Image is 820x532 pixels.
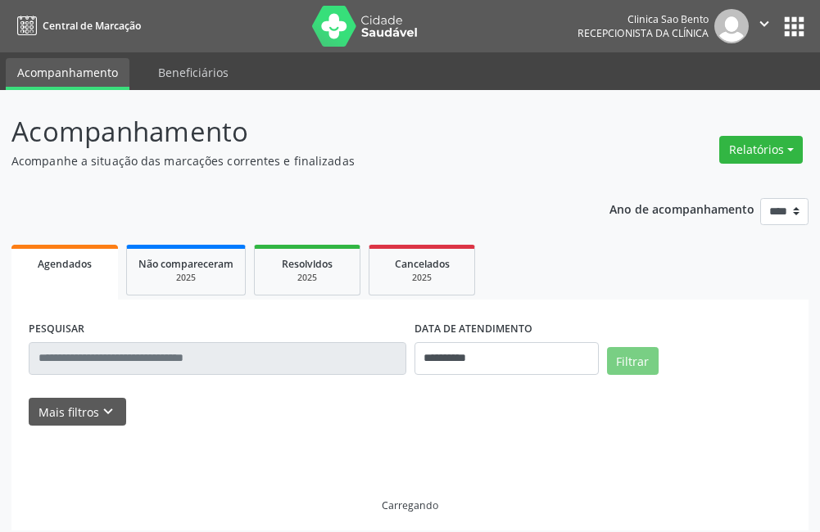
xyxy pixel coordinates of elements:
[607,347,659,375] button: Filtrar
[415,317,532,342] label: DATA DE ATENDIMENTO
[266,272,348,284] div: 2025
[749,9,780,43] button: 
[99,403,117,421] i: keyboard_arrow_down
[714,9,749,43] img: img
[780,12,809,41] button: apps
[11,152,569,169] p: Acompanhe a situação das marcações correntes e finalizadas
[11,111,569,152] p: Acompanhamento
[395,257,450,271] span: Cancelados
[38,257,92,271] span: Agendados
[138,257,233,271] span: Não compareceram
[11,12,141,39] a: Central de Marcação
[43,19,141,33] span: Central de Marcação
[6,58,129,90] a: Acompanhamento
[381,272,463,284] div: 2025
[138,272,233,284] div: 2025
[382,498,438,512] div: Carregando
[578,26,709,40] span: Recepcionista da clínica
[147,58,240,87] a: Beneficiários
[755,15,773,33] i: 
[29,398,126,426] button: Mais filtroskeyboard_arrow_down
[282,257,333,271] span: Resolvidos
[29,317,84,342] label: PESQUISAR
[719,136,803,164] button: Relatórios
[609,198,754,219] p: Ano de acompanhamento
[578,12,709,26] div: Clinica Sao Bento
